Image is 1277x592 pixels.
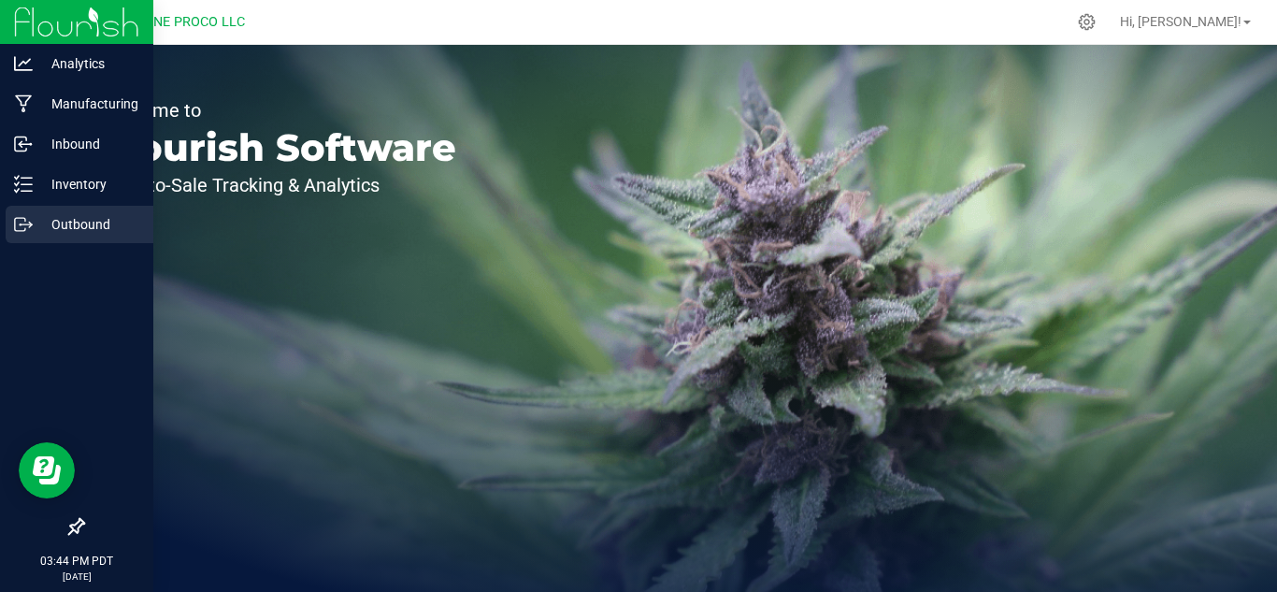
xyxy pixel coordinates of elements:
p: Manufacturing [33,93,145,115]
inline-svg: Manufacturing [14,94,33,113]
p: Seed-to-Sale Tracking & Analytics [101,176,456,195]
p: 03:44 PM PDT [8,553,145,570]
span: Hi, [PERSON_NAME]! [1120,14,1241,29]
p: Analytics [33,52,145,75]
inline-svg: Inbound [14,135,33,153]
p: Welcome to [101,101,456,120]
p: [DATE] [8,570,145,584]
inline-svg: Inventory [14,175,33,194]
p: Flourish Software [101,129,456,166]
p: Inbound [33,133,145,155]
div: Manage settings [1075,13,1098,31]
inline-svg: Outbound [14,215,33,234]
p: Outbound [33,213,145,236]
iframe: Resource center [19,442,75,498]
inline-svg: Analytics [14,54,33,73]
p: Inventory [33,173,145,195]
span: DUNE PROCO LLC [136,14,245,30]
